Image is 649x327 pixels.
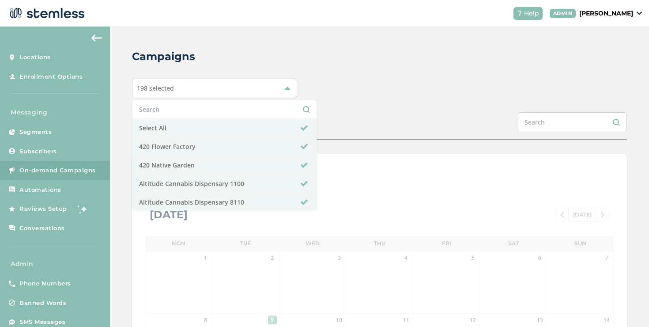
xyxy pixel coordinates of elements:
[19,299,66,308] span: Banned Words
[132,137,317,156] li: 420 Flower Factory
[19,166,96,175] span: On-demand Campaigns
[74,200,91,218] img: glitter-stars-b7820f95.gif
[132,156,317,175] li: 420 Native Garden
[517,11,522,16] img: icon-help-white-03924b79.svg
[19,147,57,156] span: Subscribers
[518,112,627,132] input: Search
[132,193,317,212] li: Altitude Cannabis Dispensary 8110
[19,128,52,137] span: Segments
[139,105,310,114] input: Search
[137,84,174,92] span: 198 selected
[19,53,51,62] span: Locations
[19,279,71,288] span: Phone Numbers
[91,34,102,42] img: icon-arrow-back-accent-c549486e.svg
[19,224,65,233] span: Conversations
[19,205,67,213] span: Reviews Setup
[524,9,539,18] span: Help
[19,186,61,194] span: Automations
[132,119,317,137] li: Select All
[637,11,642,15] img: icon_down-arrow-small-66adaf34.svg
[579,9,633,18] p: [PERSON_NAME]
[7,4,85,22] img: logo-dark-0685b13c.svg
[605,285,649,327] iframe: Chat Widget
[132,49,195,65] h2: Campaigns
[19,72,83,81] span: Enrollment Options
[550,9,576,18] div: ADMIN
[132,175,317,193] li: Altitude Cannabis Dispensary 1100
[19,318,65,327] span: SMS Messages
